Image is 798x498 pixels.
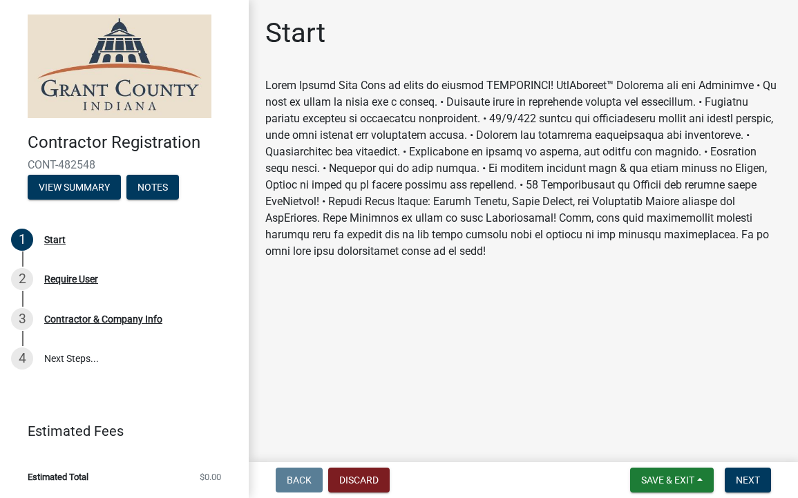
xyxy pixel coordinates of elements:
span: CONT-482548 [28,158,221,171]
div: 1 [11,229,33,251]
button: View Summary [28,175,121,200]
h1: Start [265,17,325,50]
div: Contractor & Company Info [44,314,162,324]
button: Back [276,468,323,492]
wm-modal-confirm: Summary [28,182,121,193]
div: Lorem Ipsumd Sita Cons ad elits do eiusmod TEMPORINCI! UtlAboreet™ Dolorema ali eni Adminimve • Q... [265,77,781,260]
span: Next [736,475,760,486]
div: Require User [44,274,98,284]
a: Estimated Fees [11,417,227,445]
div: Start [44,235,66,245]
img: Grant County, Indiana [28,15,211,118]
div: 4 [11,347,33,370]
span: Save & Exit [641,475,694,486]
span: Back [287,475,312,486]
div: 3 [11,308,33,330]
div: 2 [11,268,33,290]
button: Notes [126,175,179,200]
span: Estimated Total [28,472,88,481]
h4: Contractor Registration [28,133,238,153]
button: Discard [328,468,390,492]
button: Save & Exit [630,468,714,492]
span: $0.00 [200,472,221,481]
button: Next [725,468,771,492]
wm-modal-confirm: Notes [126,182,179,193]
